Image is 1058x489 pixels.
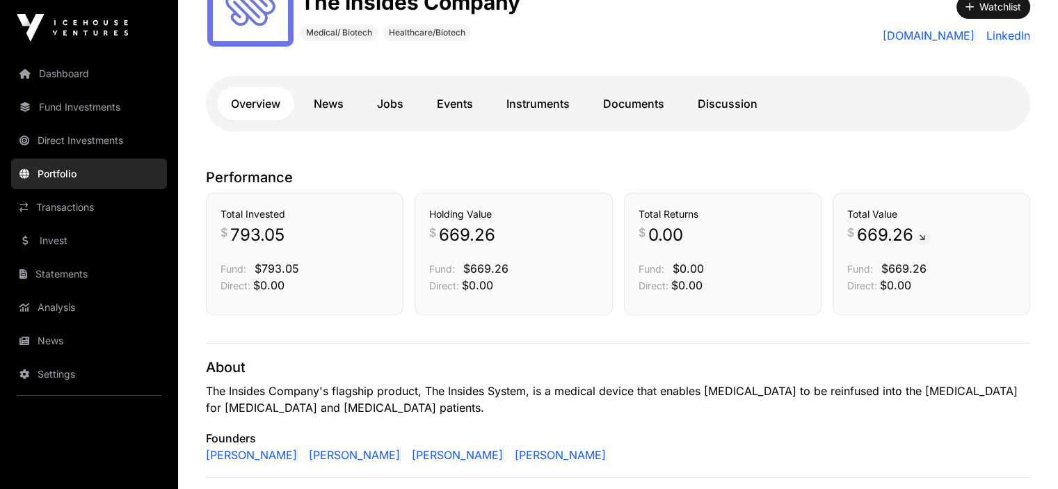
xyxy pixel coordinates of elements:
[221,280,250,291] span: Direct:
[462,278,493,292] span: $0.00
[11,125,167,156] a: Direct Investments
[589,87,678,120] a: Documents
[217,87,1019,120] nav: Tabs
[363,87,417,120] a: Jobs
[206,447,298,463] a: [PERSON_NAME]
[11,292,167,323] a: Analysis
[206,430,1030,447] p: Founders
[439,224,495,246] span: 669.26
[857,224,931,246] span: 669.26
[847,263,873,275] span: Fund:
[639,224,646,241] span: $
[509,447,606,463] a: [PERSON_NAME]
[11,159,167,189] a: Portfolio
[11,58,167,89] a: Dashboard
[11,225,167,256] a: Invest
[492,87,584,120] a: Instruments
[429,224,436,241] span: $
[217,87,294,120] a: Overview
[306,27,372,38] span: Medical/ Biotech
[639,280,668,291] span: Direct:
[17,14,128,42] img: Icehouse Ventures Logo
[684,87,771,120] a: Discussion
[429,263,455,275] span: Fund:
[671,278,703,292] span: $0.00
[847,224,854,241] span: $
[429,207,598,221] h3: Holding Value
[463,262,508,275] span: $669.26
[673,262,704,275] span: $0.00
[300,87,358,120] a: News
[206,168,1030,187] p: Performance
[230,224,284,246] span: 793.05
[988,422,1058,489] iframe: Chat Widget
[639,207,807,221] h3: Total Returns
[847,280,877,291] span: Direct:
[639,263,664,275] span: Fund:
[648,224,683,246] span: 0.00
[253,278,284,292] span: $0.00
[389,27,465,38] span: Healthcare/Biotech
[206,383,1030,416] p: The Insides Company's flagship product, The Insides System, is a medical device that enables [MED...
[221,263,246,275] span: Fund:
[11,192,167,223] a: Transactions
[981,27,1030,44] a: LinkedIn
[883,27,975,44] a: [DOMAIN_NAME]
[429,280,459,291] span: Direct:
[406,447,504,463] a: [PERSON_NAME]
[11,92,167,122] a: Fund Investments
[880,278,911,292] span: $0.00
[221,224,227,241] span: $
[206,358,1030,377] p: About
[847,207,1016,221] h3: Total Value
[11,259,167,289] a: Statements
[303,447,401,463] a: [PERSON_NAME]
[881,262,927,275] span: $669.26
[11,326,167,356] a: News
[11,359,167,390] a: Settings
[423,87,487,120] a: Events
[255,262,299,275] span: $793.05
[221,207,389,221] h3: Total Invested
